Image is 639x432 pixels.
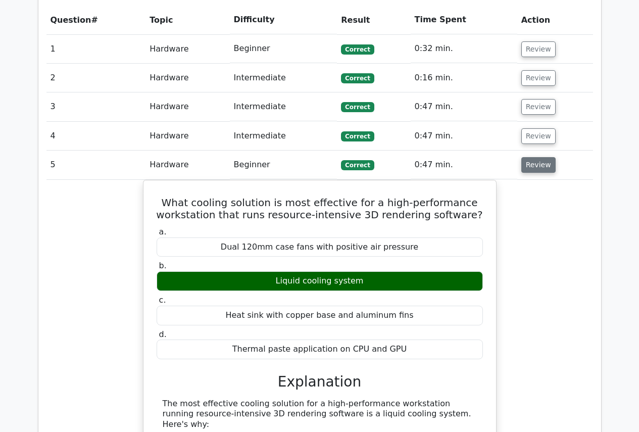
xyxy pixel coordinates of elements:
[157,340,483,359] div: Thermal paste application on CPU and GPU
[517,6,593,34] th: Action
[411,122,517,151] td: 0:47 min.
[341,131,374,141] span: Correct
[163,373,477,391] h3: Explanation
[159,329,167,339] span: d.
[230,122,337,151] td: Intermediate
[145,6,229,34] th: Topic
[411,151,517,179] td: 0:47 min.
[341,73,374,83] span: Correct
[46,122,146,151] td: 4
[46,34,146,63] td: 1
[521,41,556,57] button: Review
[521,70,556,86] button: Review
[521,157,556,173] button: Review
[521,99,556,115] button: Review
[230,34,337,63] td: Beginner
[411,34,517,63] td: 0:32 min.
[145,122,229,151] td: Hardware
[230,6,337,34] th: Difficulty
[411,92,517,121] td: 0:47 min.
[341,102,374,112] span: Correct
[230,151,337,179] td: Beginner
[46,92,146,121] td: 3
[145,151,229,179] td: Hardware
[157,271,483,291] div: Liquid cooling system
[157,306,483,325] div: Heat sink with copper base and aluminum fins
[145,92,229,121] td: Hardware
[46,64,146,92] td: 2
[341,160,374,170] span: Correct
[46,151,146,179] td: 5
[159,295,166,305] span: c.
[411,6,517,34] th: Time Spent
[157,237,483,257] div: Dual 120mm case fans with positive air pressure
[46,6,146,34] th: #
[411,64,517,92] td: 0:16 min.
[230,64,337,92] td: Intermediate
[145,34,229,63] td: Hardware
[145,64,229,92] td: Hardware
[521,128,556,144] button: Review
[159,261,167,270] span: b.
[159,227,167,236] span: a.
[51,15,91,25] span: Question
[156,197,484,221] h5: What cooling solution is most effective for a high-performance workstation that runs resource-int...
[337,6,410,34] th: Result
[341,44,374,55] span: Correct
[230,92,337,121] td: Intermediate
